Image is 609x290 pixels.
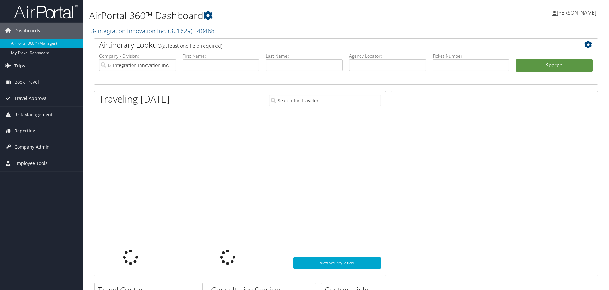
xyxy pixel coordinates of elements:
label: First Name: [183,53,260,59]
label: Ticket Number: [433,53,510,59]
label: Last Name: [266,53,343,59]
h1: Traveling [DATE] [99,92,170,106]
span: ( 301629 ) [168,26,192,35]
span: (at least one field required) [161,42,222,49]
a: [PERSON_NAME] [552,3,603,22]
span: [PERSON_NAME] [557,9,596,16]
span: Reporting [14,123,35,139]
label: Company - Division: [99,53,176,59]
span: , [ 40468 ] [192,26,217,35]
a: View SecurityLogic® [293,257,381,269]
a: I3-Integration Innovation Inc. [89,26,217,35]
h1: AirPortal 360™ Dashboard [89,9,432,22]
img: airportal-logo.png [14,4,78,19]
span: Trips [14,58,25,74]
h2: Airtinerary Lookup [99,39,551,50]
span: Dashboards [14,23,40,39]
input: Search for Traveler [269,95,381,106]
span: Risk Management [14,107,53,123]
span: Book Travel [14,74,39,90]
button: Search [516,59,593,72]
label: Agency Locator: [349,53,426,59]
span: Travel Approval [14,90,48,106]
span: Company Admin [14,139,50,155]
span: Employee Tools [14,155,47,171]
